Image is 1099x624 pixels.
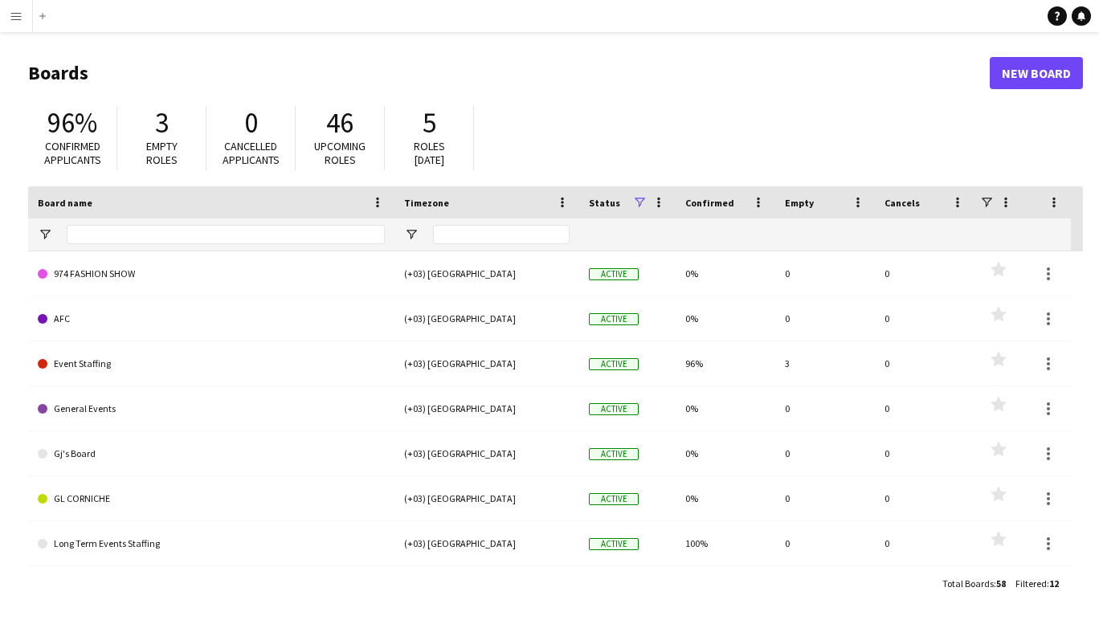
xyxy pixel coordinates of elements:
div: 0 [875,296,974,341]
a: New Board [990,57,1083,89]
span: Total Boards [942,577,994,589]
span: Cancels [885,197,920,209]
div: (+03) [GEOGRAPHIC_DATA] [394,431,579,475]
span: Active [589,403,639,415]
span: Confirmed applicants [44,139,101,167]
h1: Boards [28,61,990,85]
div: 0 [875,566,974,610]
span: Active [589,448,639,460]
div: 0 [875,476,974,520]
span: 3 [155,105,169,141]
button: Open Filter Menu [38,227,52,242]
span: Filtered [1015,577,1047,589]
span: Roles [DATE] [414,139,445,167]
div: 3 [775,341,875,385]
div: 0 [875,521,974,565]
a: Event Staffing [38,341,385,386]
div: : [1015,568,1059,599]
span: Active [589,268,639,280]
a: AFC [38,296,385,341]
span: Cancelled applicants [223,139,280,167]
div: 0 [875,251,974,296]
a: [PERSON_NAME] [38,566,385,611]
span: 96% [47,105,97,141]
span: 0 [244,105,258,141]
div: (+03) [GEOGRAPHIC_DATA] [394,521,579,565]
div: 0 [775,566,875,610]
span: 46 [326,105,353,141]
span: Empty roles [146,139,178,167]
div: (+03) [GEOGRAPHIC_DATA] [394,251,579,296]
div: (+03) [GEOGRAPHIC_DATA] [394,341,579,385]
input: Timezone Filter Input [433,225,570,244]
span: Active [589,358,639,370]
span: 58 [996,577,1006,589]
div: (+03) [GEOGRAPHIC_DATA] [394,566,579,610]
span: Active [589,313,639,325]
div: 96% [676,341,775,385]
div: 0 [875,341,974,385]
a: GL CORNICHE [38,476,385,521]
span: 12 [1049,577,1059,589]
div: (+03) [GEOGRAPHIC_DATA] [394,476,579,520]
div: 0 [775,386,875,430]
div: 0 [775,296,875,341]
div: 0% [676,431,775,475]
button: Open Filter Menu [404,227,419,242]
span: 5 [423,105,436,141]
a: Long Term Events Staffing [38,521,385,566]
span: Board name [38,197,92,209]
span: Timezone [404,197,449,209]
div: 0 [775,521,875,565]
div: 0 [775,251,875,296]
div: 0 [875,431,974,475]
a: Gj's Board [38,431,385,476]
div: : [942,568,1006,599]
span: Upcoming roles [314,139,366,167]
div: 0 [775,431,875,475]
a: General Events [38,386,385,431]
div: 0% [676,296,775,341]
div: 0% [676,476,775,520]
div: (+03) [GEOGRAPHIC_DATA] [394,386,579,430]
div: 0% [676,386,775,430]
a: 974 FASHION SHOW [38,251,385,296]
div: 0 [775,476,875,520]
span: Active [589,493,639,505]
div: 0% [676,251,775,296]
div: 0% [676,566,775,610]
span: Active [589,538,639,550]
span: Status [589,197,620,209]
div: (+03) [GEOGRAPHIC_DATA] [394,296,579,341]
span: Empty [785,197,814,209]
div: 100% [676,521,775,565]
input: Board name Filter Input [67,225,385,244]
span: Confirmed [685,197,734,209]
div: 0 [875,386,974,430]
